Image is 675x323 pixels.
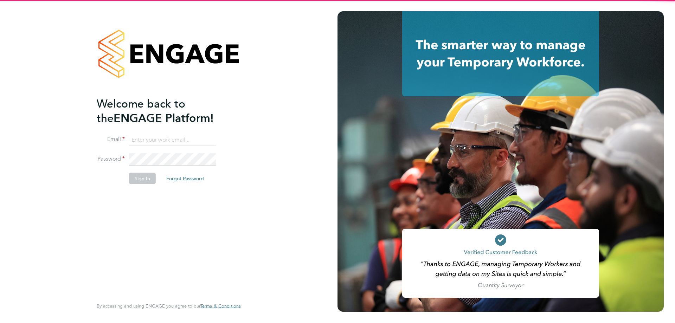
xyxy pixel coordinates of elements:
span: Welcome back to the [97,97,185,125]
span: By accessing and using ENGAGE you agree to our [97,303,241,309]
a: Terms & Conditions [200,303,241,309]
h2: ENGAGE Platform! [97,96,234,125]
input: Enter your work email... [129,134,216,146]
label: Email [97,136,125,143]
label: Password [97,155,125,163]
button: Forgot Password [161,173,210,184]
button: Sign In [129,173,156,184]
